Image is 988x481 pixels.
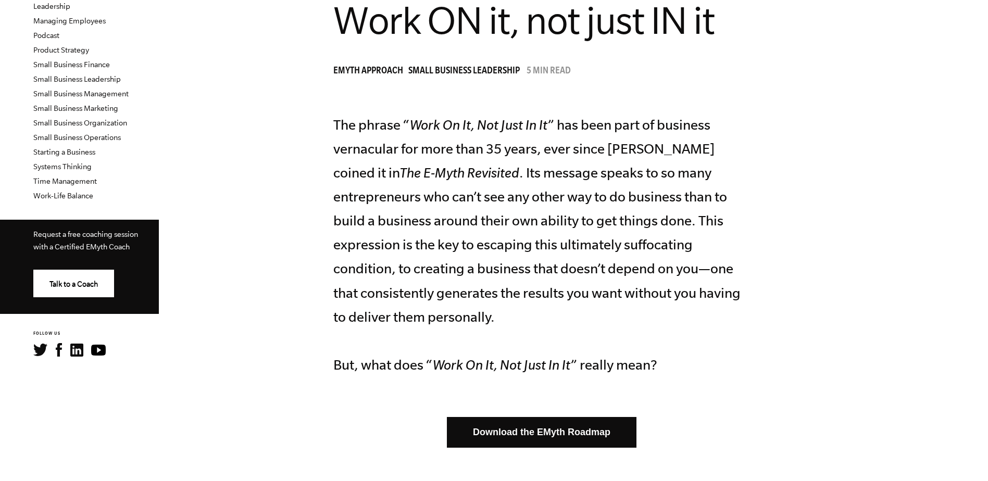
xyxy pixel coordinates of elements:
span: Talk to a Coach [49,280,98,288]
a: Podcast [33,31,59,40]
a: Leadership [33,2,70,10]
h6: FOLLOW US [33,331,159,337]
a: Small Business Management [33,90,129,98]
i: The E-Myth Revisited [400,165,519,180]
a: Small Business Finance [33,60,110,69]
img: Facebook [56,343,62,357]
img: YouTube [91,345,106,356]
a: Managing Employees [33,17,106,25]
a: Small Business Organization [33,119,127,127]
p: Request a free coaching session with a Certified EMyth Coach [33,228,142,253]
a: Talk to a Coach [33,270,114,297]
a: Small Business Leadership [408,67,525,77]
i: Work On It, Not Just In It [410,117,547,132]
p: The phrase “ ” has been part of business vernacular for more than 35 years, ever since [PERSON_NA... [333,113,750,377]
p: 5 min read [527,67,571,77]
iframe: Chat Widget [936,431,988,481]
img: Twitter [33,344,47,356]
a: Systems Thinking [33,162,92,171]
a: Starting a Business [33,148,95,156]
a: Small Business Operations [33,133,121,142]
a: Time Management [33,177,97,185]
span: EMyth Approach [333,67,403,77]
a: Small Business Marketing [33,104,118,112]
img: LinkedIn [70,344,83,357]
a: Product Strategy [33,46,89,54]
a: EMyth Approach [333,67,408,77]
span: Small Business Leadership [408,67,520,77]
a: Work-Life Balance [33,192,93,200]
a: Small Business Leadership [33,75,121,83]
i: Work On It, Not Just In It [433,357,570,372]
a: Download the EMyth Roadmap [447,417,636,448]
